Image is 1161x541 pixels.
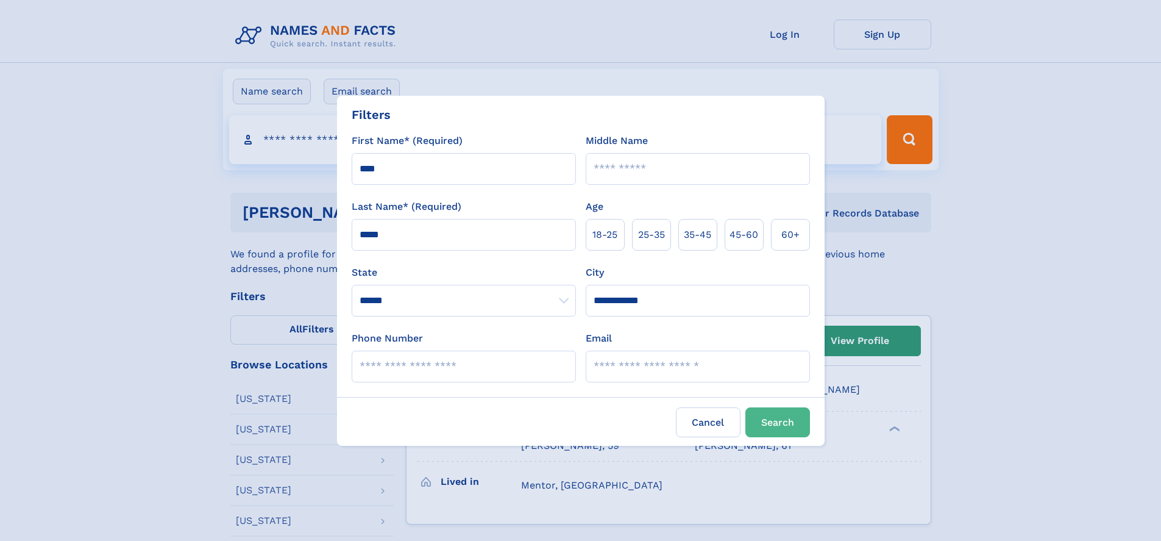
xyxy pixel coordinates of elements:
span: 18‑25 [592,228,617,242]
label: Last Name* (Required) [352,199,461,214]
span: 60+ [781,228,800,242]
span: 25‑35 [638,228,665,242]
label: Phone Number [352,331,423,346]
label: Cancel [676,407,740,437]
button: Search [745,407,810,437]
span: 45‑60 [730,228,758,242]
span: 35‑45 [684,228,711,242]
label: Age [586,199,603,214]
label: Middle Name [586,134,648,148]
label: First Name* (Required) [352,134,463,148]
label: Email [586,331,612,346]
label: State [352,265,576,280]
div: Filters [352,106,391,124]
label: City [586,265,604,280]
